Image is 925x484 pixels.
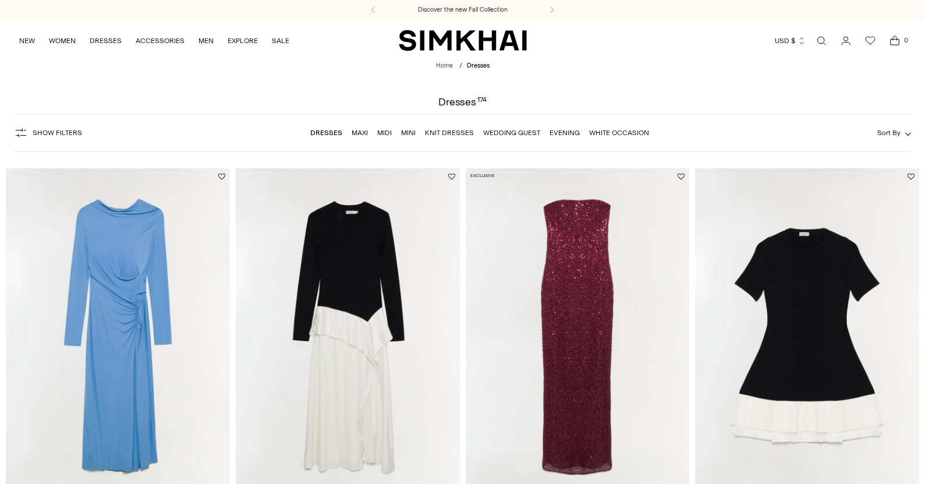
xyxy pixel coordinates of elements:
[401,129,416,137] a: Mini
[477,97,487,107] div: 174
[90,28,122,54] a: DRESSES
[310,121,649,145] nav: Linked collections
[883,29,906,52] a: Open cart modal
[49,28,76,54] a: WOMEN
[436,62,453,69] a: Home
[228,28,258,54] a: EXPLORE
[775,28,806,54] button: USD $
[425,129,474,137] a: Knit Dresses
[14,123,82,142] button: Show Filters
[901,35,911,45] span: 0
[436,61,490,71] nav: breadcrumbs
[218,173,225,180] button: Add to Wishlist
[550,129,580,137] a: Evening
[310,129,342,137] a: Dresses
[859,29,882,52] a: Wishlist
[877,129,901,137] span: Sort By
[377,129,392,137] a: Midi
[589,129,649,137] a: White Occasion
[448,173,455,180] button: Add to Wishlist
[352,129,368,137] a: Maxi
[199,28,214,54] a: MEN
[483,129,540,137] a: Wedding Guest
[418,5,508,15] a: Discover the new Fall Collection
[467,62,490,69] span: Dresses
[399,29,527,52] a: SIMKHAI
[678,173,685,180] button: Add to Wishlist
[19,28,35,54] a: NEW
[136,28,185,54] a: ACCESSORIES
[33,129,82,137] span: Show Filters
[459,61,462,71] div: /
[810,29,833,52] a: Open search modal
[438,97,487,107] h1: Dresses
[908,173,915,180] button: Add to Wishlist
[877,126,911,139] button: Sort By
[834,29,857,52] a: Go to the account page
[272,28,289,54] a: SALE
